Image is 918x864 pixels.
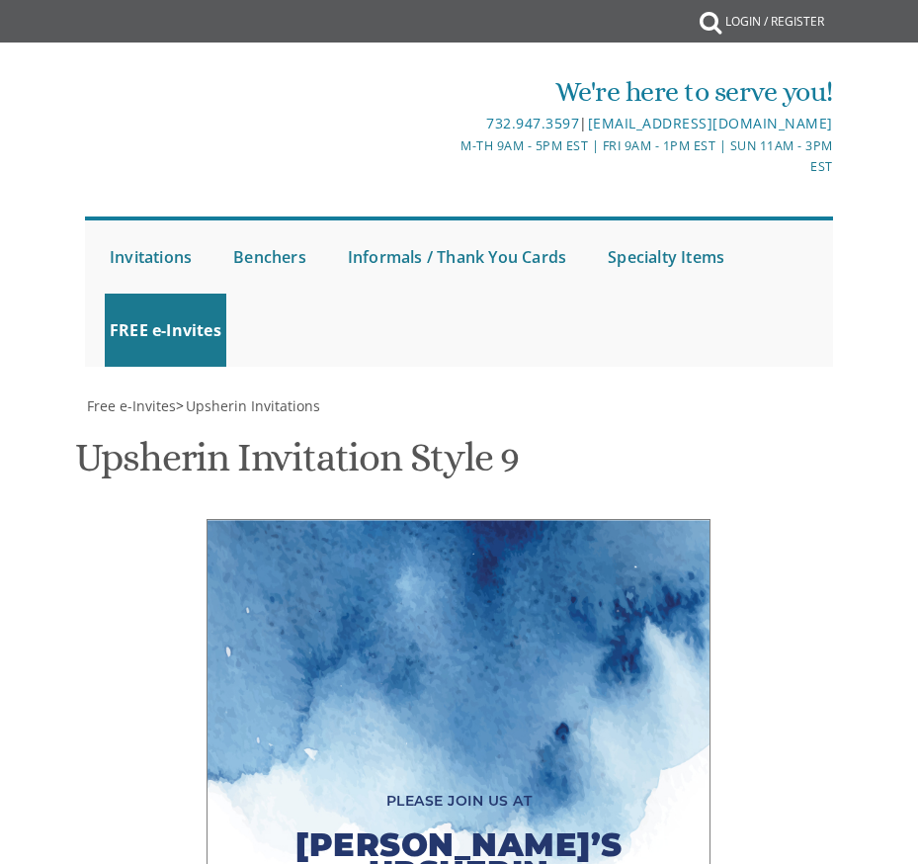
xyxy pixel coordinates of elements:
[75,436,520,494] h1: Upsherin Invitation Style 9
[105,294,226,367] a: FREE e-Invites
[105,220,197,294] a: Invitations
[85,396,176,415] a: Free e-Invites
[588,114,833,132] a: [EMAIL_ADDRESS][DOMAIN_NAME]
[460,135,833,178] div: M-Th 9am - 5pm EST | Fri 9am - 1pm EST | Sun 11am - 3pm EST
[603,220,729,294] a: Specialty Items
[184,396,320,415] a: Upsherin Invitations
[87,396,176,415] span: Free e-Invites
[228,220,311,294] a: Benchers
[186,396,320,415] span: Upsherin Invitations
[486,114,579,132] a: 732.947.3597
[460,72,833,112] div: We're here to serve you!
[343,220,571,294] a: Informals / Thank You Cards
[460,112,833,135] div: |
[176,396,320,415] span: >
[247,787,670,815] div: Please join us at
